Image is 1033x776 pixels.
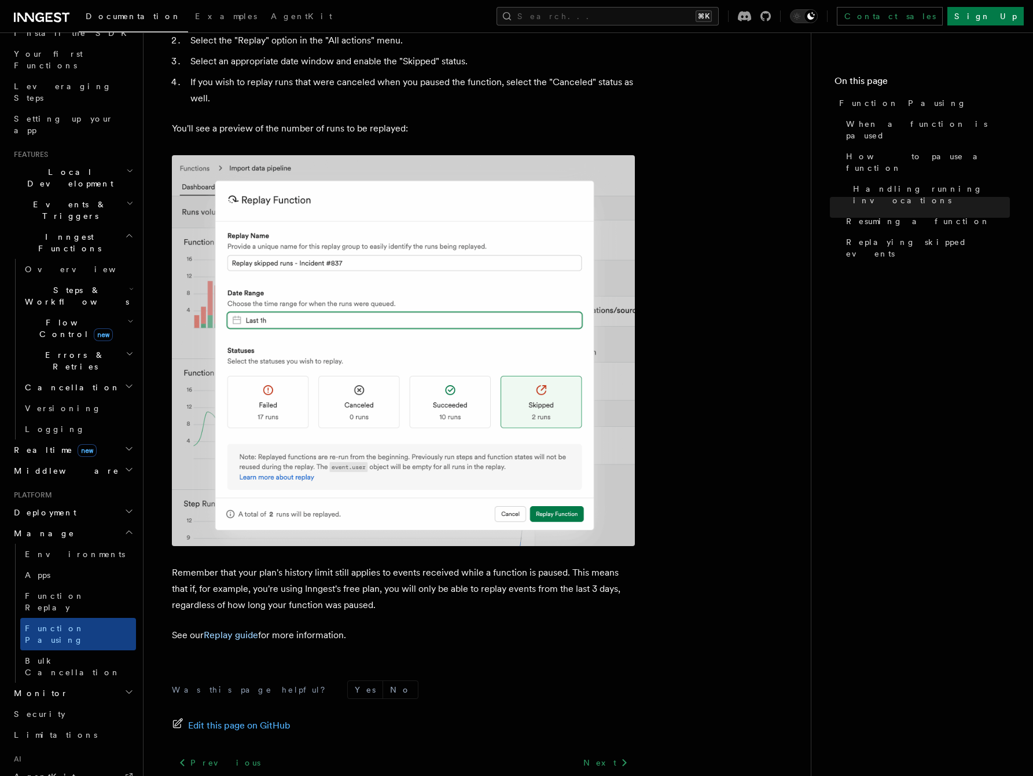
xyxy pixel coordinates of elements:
span: Overview [25,265,144,274]
span: Inngest Functions [9,231,125,254]
h4: On this page [835,74,1010,93]
span: Local Development [9,166,126,189]
span: new [94,328,113,341]
a: Setting up your app [9,108,136,141]
a: Install the SDK [9,23,136,43]
button: Events & Triggers [9,194,136,226]
li: If you wish to replay runs that were canceled when you paused the function, select the "Canceled"... [187,74,635,107]
a: Overview [20,259,136,280]
li: Select the "Replay" option in the "All actions" menu. [187,32,635,49]
button: No [383,681,418,698]
span: Logging [25,424,85,434]
button: Cancellation [20,377,136,398]
img: Creating a replay for skipped function runs. [172,155,635,546]
span: Versioning [25,404,101,413]
span: new [78,444,97,457]
span: Limitations [14,730,97,740]
span: Setting up your app [14,114,113,135]
span: Bulk Cancellation [25,656,120,677]
a: Resuming a function [841,211,1010,232]
span: Resuming a function [846,215,990,227]
span: AI [9,755,21,764]
span: Monitor [9,687,68,699]
div: Inngest Functions [9,259,136,440]
a: Next [576,752,635,773]
span: When a function is paused [846,118,1010,141]
span: Flow Control [20,317,127,340]
span: How to pause a function [846,151,1010,174]
span: Manage [9,528,75,539]
button: Yes [348,681,383,698]
span: Steps & Workflows [20,284,129,308]
a: Sign Up [947,7,1024,25]
button: Search...⌘K [497,7,719,25]
p: See our for more information. [172,627,635,643]
button: Monitor [9,683,136,704]
p: Remember that your plan's history limit still applies to events received while a function is paus... [172,565,635,613]
span: Middleware [9,465,119,477]
a: Versioning [20,398,136,419]
span: Replaying skipped events [846,236,1010,259]
span: Realtime [9,444,97,456]
a: Function Pausing [835,93,1010,114]
span: Install the SDK [14,28,134,38]
span: Edit this page on GitHub [188,718,291,734]
li: Select an appropriate date window and enable the "Skipped" status. [187,53,635,69]
span: Leveraging Steps [14,82,112,103]
a: Bulk Cancellation [20,650,136,683]
a: Function Pausing [20,618,136,650]
a: How to pause a function [841,146,1010,178]
a: Examples [188,3,264,31]
a: Edit this page on GitHub [172,718,291,734]
a: Documentation [79,3,188,32]
a: Apps [20,565,136,585]
span: Security [14,709,65,719]
span: Apps [25,570,50,580]
span: Handling running invocations [853,183,1010,206]
button: Middleware [9,460,136,481]
a: Leveraging Steps [9,76,136,108]
span: Features [9,150,48,159]
a: Environments [20,544,136,565]
span: Deployment [9,507,76,518]
button: Deployment [9,502,136,523]
span: Errors & Retries [20,349,126,372]
span: Examples [195,12,257,21]
a: Logging [20,419,136,440]
span: Function Pausing [839,97,966,109]
kbd: ⌘K [696,10,712,22]
span: Function Replay [25,591,84,612]
button: Toggle dark mode [790,9,818,23]
a: When a function is paused [841,114,1010,146]
a: Previous [172,752,267,773]
button: Manage [9,523,136,544]
a: Replay guide [204,629,258,640]
button: Realtimenew [9,440,136,460]
a: Limitations [9,724,136,745]
a: Handling running invocations [848,178,1010,211]
span: Documentation [86,12,181,21]
a: Replaying skipped events [841,232,1010,264]
span: Function Pausing [25,624,84,645]
span: Your first Functions [14,49,83,70]
a: AgentKit [264,3,339,31]
button: Local Development [9,162,136,194]
button: Flow Controlnew [20,312,136,345]
span: Platform [9,491,52,500]
a: Your first Functions [9,43,136,76]
span: AgentKit [271,12,332,21]
p: Was this page helpful? [172,684,333,696]
span: Events & Triggers [9,199,126,222]
span: Cancellation [20,382,120,393]
button: Errors & Retries [20,345,136,377]
span: Environments [25,550,125,559]
button: Steps & Workflows [20,280,136,312]
button: Inngest Functions [9,226,136,259]
p: You'll see a preview of the number of runs to be replayed: [172,120,635,137]
div: Manage [9,544,136,683]
a: Security [9,704,136,724]
a: Contact sales [837,7,943,25]
a: Function Replay [20,585,136,618]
